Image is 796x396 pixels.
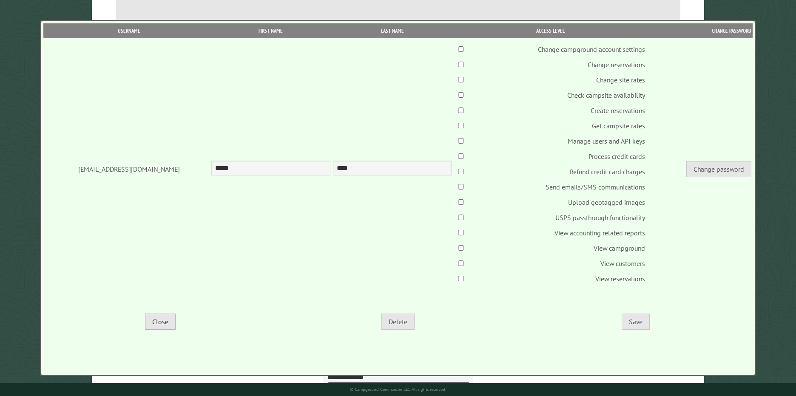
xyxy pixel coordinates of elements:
[686,161,751,177] button: Change password
[475,256,646,271] td: (Future implementation) User has permissions to view information about customers
[622,314,650,330] button: Save
[475,103,646,118] td: (Future implementation) User has permissions to make new reservations on behalf of customers
[475,72,646,88] td: User is allowed to change campsite rates
[210,23,332,38] th: First name
[145,314,176,330] button: Close
[648,23,753,38] th: Change password
[332,23,453,38] th: Last name
[475,118,646,133] td: (Future implementation) User has permissions to view all campsite rates
[475,88,646,103] td: (Future implementation) User has permissions see which campsites are available and which are occu...
[475,210,646,225] td: User is allowed to use the USPS ZIP code lookup feature when making new reservations
[475,271,646,286] td: (Future implementation) User has permissions to view existing reservations and related information
[475,149,646,164] td: User is allowed to process credit card transactions
[475,240,646,256] td: (Future implementation) User has permissions to view the full satellite view of the campground
[350,387,446,392] small: © Campground Commander LLC. All rights reserved.
[453,23,648,38] th: Access level
[48,38,210,300] td: [EMAIL_ADDRESS][DOMAIN_NAME]
[475,42,646,57] td: User is allowed to change campground account settings, including discounts, multi-item charges, t...
[48,23,210,38] th: Username
[381,314,415,330] button: Delete
[475,133,646,149] td: User is allowed to manage and change permissions for all users of this campground
[475,57,646,72] td: (Future implementation) User has permissions to alter existing reservations
[475,179,646,195] td: Send emails/SMS communications to customers (not receipts)
[475,225,646,240] td: User can view billing and accounting related reports
[475,195,646,210] td: User is allowed to upload, modify, and delete geotagged images of the campground
[475,164,646,179] td: User is allowed to process credit card refunds/credits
